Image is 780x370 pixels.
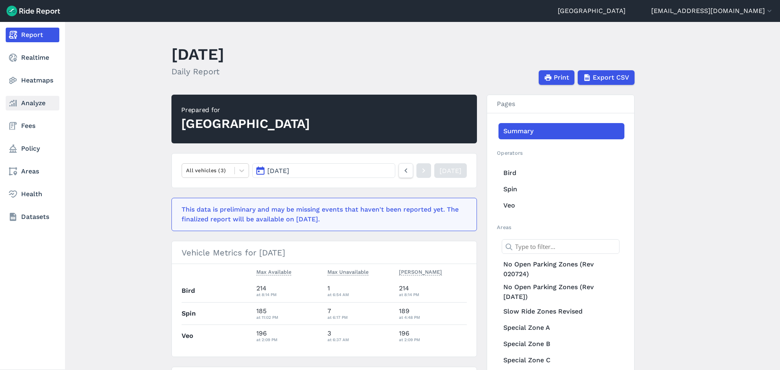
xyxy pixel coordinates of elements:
div: 189 [399,306,467,321]
h2: Operators [497,149,624,157]
span: Max Available [256,267,291,275]
a: Realtime [6,50,59,65]
div: This data is preliminary and may be missing events that haven't been reported yet. The finalized ... [182,205,462,224]
div: at 4:48 PM [399,314,467,321]
button: Max Available [256,267,291,277]
a: Heatmaps [6,73,59,88]
div: at 2:09 PM [399,336,467,343]
div: at 11:02 PM [256,314,321,321]
h1: [DATE] [171,43,224,65]
button: Export CSV [578,70,635,85]
a: Areas [6,164,59,179]
button: [PERSON_NAME] [399,267,442,277]
h2: Daily Report [171,65,224,78]
button: [EMAIL_ADDRESS][DOMAIN_NAME] [651,6,773,16]
button: Max Unavailable [327,267,368,277]
a: Report [6,28,59,42]
div: 7 [327,306,392,321]
a: Health [6,187,59,201]
div: 1 [327,283,392,298]
h2: Areas [497,223,624,231]
a: Special Zone B [498,336,624,352]
a: No Open Parking Zones (Rev [DATE]) [498,281,624,303]
span: Export CSV [593,73,629,82]
a: [GEOGRAPHIC_DATA] [558,6,626,16]
button: [DATE] [252,163,395,178]
div: 196 [399,329,467,343]
span: Print [554,73,569,82]
span: Max Unavailable [327,267,368,275]
a: [DATE] [434,163,467,178]
a: Slow Ride Zones Revised [498,303,624,320]
th: Spin [182,302,253,325]
a: Bird [498,165,624,181]
a: Datasets [6,210,59,224]
a: No Open Parking Zones (Rev 020724) [498,258,624,281]
div: 214 [256,283,321,298]
button: Print [539,70,574,85]
div: [GEOGRAPHIC_DATA] [181,115,310,133]
div: Prepared for [181,105,310,115]
img: Ride Report [6,6,60,16]
input: Type to filter... [502,239,620,254]
a: Policy [6,141,59,156]
a: Summary [498,123,624,139]
div: 3 [327,329,392,343]
span: [PERSON_NAME] [399,267,442,275]
span: [DATE] [267,167,289,175]
div: at 8:14 PM [399,291,467,298]
a: Special Zone A [498,320,624,336]
div: at 6:17 PM [327,314,392,321]
a: Veo [498,197,624,214]
div: 185 [256,306,321,321]
div: at 8:14 PM [256,291,321,298]
th: Bird [182,280,253,302]
a: Spin [498,181,624,197]
h3: Vehicle Metrics for [DATE] [172,241,477,264]
a: Special Zone C [498,352,624,368]
div: at 6:37 AM [327,336,392,343]
div: 196 [256,329,321,343]
div: at 2:09 PM [256,336,321,343]
a: Fees [6,119,59,133]
div: 214 [399,283,467,298]
div: at 6:54 AM [327,291,392,298]
a: Analyze [6,96,59,110]
h3: Pages [487,95,634,113]
th: Veo [182,325,253,347]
